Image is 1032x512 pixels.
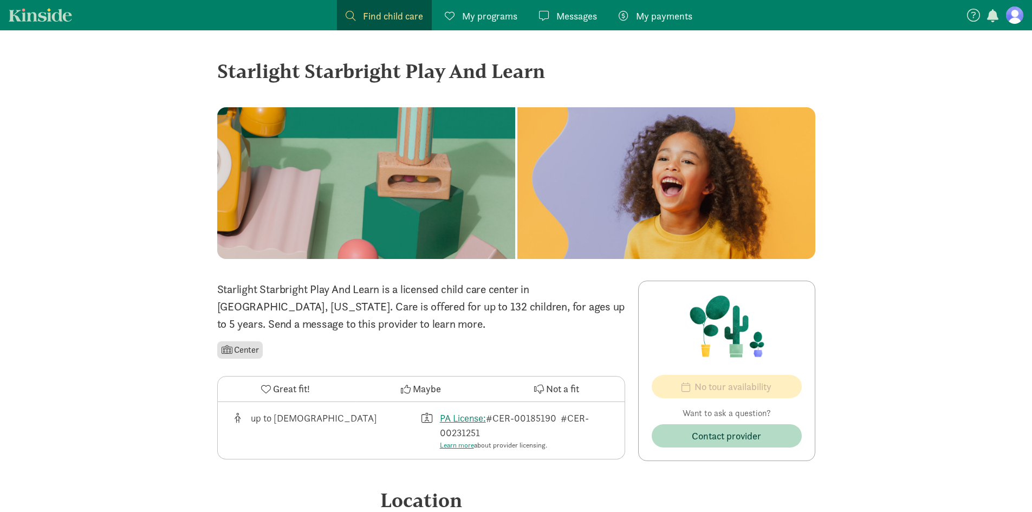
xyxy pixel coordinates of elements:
div: Starlight Starbright Play And Learn [217,56,815,86]
a: Learn more [440,440,474,450]
li: Center [217,341,263,359]
span: No tour availability [695,379,771,394]
span: Great fit! [273,381,310,396]
button: Great fit! [218,377,353,401]
div: #CER-00185190 #CER-00231251 [440,411,612,451]
span: Not a fit [546,381,579,396]
span: Maybe [413,381,441,396]
p: Starlight Starbright Play And Learn is a licensed child care center in [GEOGRAPHIC_DATA], [US_STA... [217,281,625,333]
span: Messages [556,9,597,23]
span: Contact provider [692,429,761,443]
a: PA License: [440,412,486,424]
div: License number [421,411,612,451]
button: No tour availability [652,375,802,398]
button: Maybe [353,377,489,401]
div: up to [DEMOGRAPHIC_DATA] [251,411,377,451]
span: Find child care [363,9,423,23]
span: My payments [636,9,692,23]
button: Contact provider [652,424,802,448]
div: about provider licensing. [440,440,612,451]
button: Not a fit [489,377,624,401]
p: Want to ask a question? [652,407,802,420]
div: Age range for children that this provider cares for [231,411,421,451]
a: Kinside [9,8,72,22]
span: My programs [462,9,517,23]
